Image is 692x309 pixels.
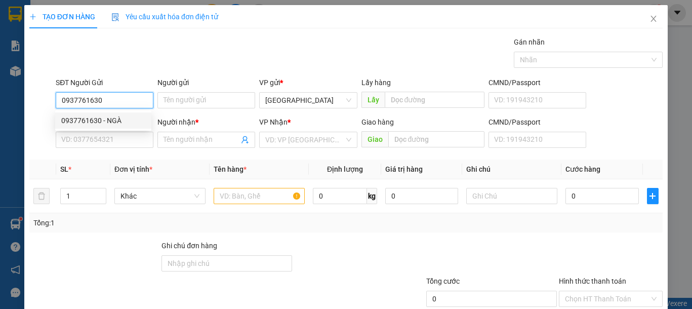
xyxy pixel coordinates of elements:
span: Tổng cước [426,277,460,285]
img: icon [111,13,119,21]
div: Người nhận [157,117,255,128]
span: VP Nhận [259,118,288,126]
span: Giá trị hàng [385,165,423,173]
div: SĐT Người Gửi [56,77,153,88]
b: GỬI : [GEOGRAPHIC_DATA] [5,63,176,80]
div: CMND/Passport [489,77,586,88]
span: kg [367,188,377,204]
label: Gán nhãn [514,38,545,46]
span: TẠO ĐƠN HÀNG [29,13,95,21]
span: Khác [120,188,199,204]
span: Giao [361,131,388,147]
span: Sài Gòn [265,93,351,108]
span: user-add [241,136,249,144]
li: 01 [PERSON_NAME] [5,22,193,35]
span: Giao hàng [361,118,394,126]
input: VD: Bàn, Ghế [214,188,305,204]
div: CMND/Passport [489,117,586,128]
b: [PERSON_NAME] [58,7,143,19]
span: Đơn vị tính [114,165,152,173]
div: 0937761630 - NGÀ [61,115,145,126]
div: 0937761630 - NGÀ [55,112,151,129]
span: phone [58,37,66,45]
span: Cước hàng [565,165,600,173]
button: delete [33,188,50,204]
span: Tên hàng [214,165,247,173]
input: Ghi Chú [466,188,557,204]
img: logo.jpg [5,5,55,55]
input: Ghi chú đơn hàng [161,255,292,272]
span: plus [29,13,36,20]
input: 0 [385,188,458,204]
div: Tổng: 1 [33,217,268,228]
span: Yêu cầu xuất hóa đơn điện tử [111,13,218,21]
input: Dọc đường [388,131,484,147]
label: Ghi chú đơn hàng [161,242,217,250]
span: environment [58,24,66,32]
button: Close [639,5,668,33]
span: Lấy hàng [361,79,391,87]
span: close [649,15,658,23]
th: Ghi chú [462,160,561,179]
span: Lấy [361,92,385,108]
span: Định lượng [327,165,363,173]
label: Hình thức thanh toán [559,277,626,285]
span: SL [60,165,68,173]
div: VP gửi [259,77,357,88]
div: Người gửi [157,77,255,88]
input: Dọc đường [385,92,484,108]
button: plus [647,188,659,204]
span: plus [647,192,658,200]
li: 02523854854 [5,35,193,48]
